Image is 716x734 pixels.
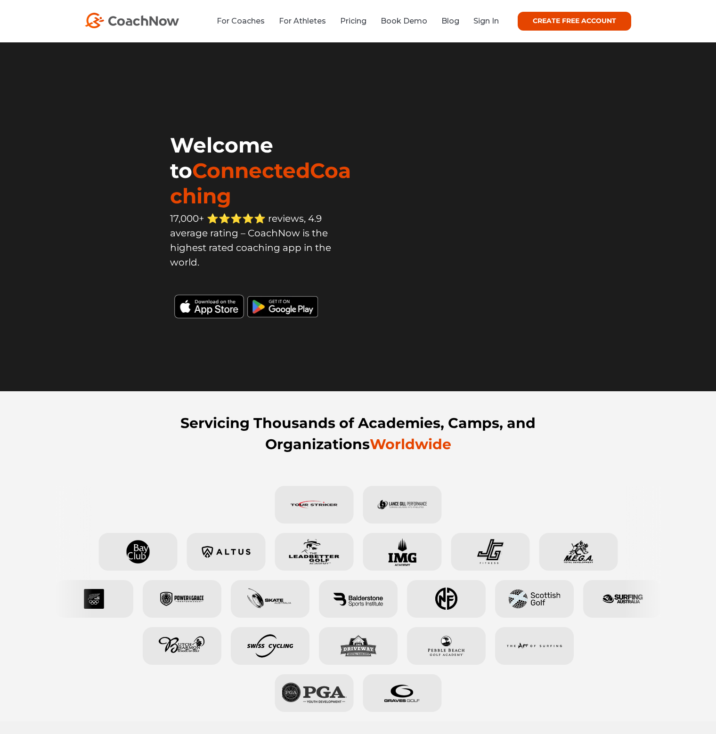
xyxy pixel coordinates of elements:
[85,13,179,28] img: CoachNow Logo
[518,12,631,31] a: CREATE FREE ACCOUNT
[340,16,366,25] a: Pricing
[441,16,459,25] a: Blog
[381,16,427,25] a: Book Demo
[217,16,265,25] a: For Coaches
[55,486,662,712] img: Logos (1)
[473,16,499,25] a: Sign In
[170,213,331,268] span: 17,000+ ⭐️⭐️⭐️⭐️⭐️ reviews, 4.9 average rating – CoachNow is the highest rated coaching app in th...
[170,158,351,209] span: ConnectedCoaching
[279,16,326,25] a: For Athletes
[170,290,358,318] img: Black Download CoachNow on the App Store Button
[180,414,536,453] strong: Servicing Thousands of Academies, Camps, and Organizations
[370,436,451,453] span: Worldwide
[170,132,358,209] h1: Welcome to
